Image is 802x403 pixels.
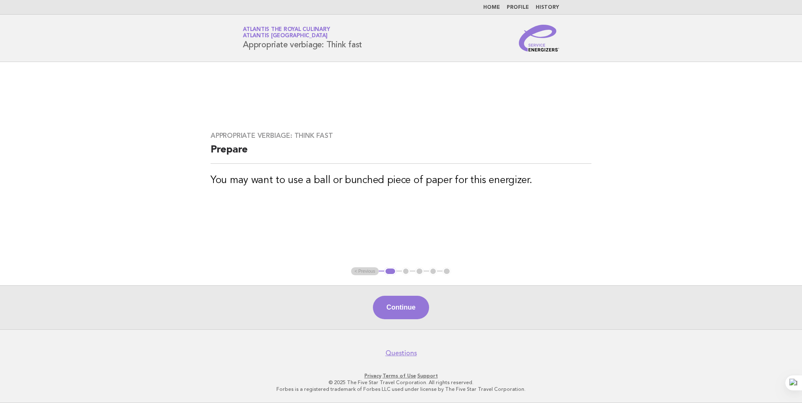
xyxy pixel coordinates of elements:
span: Atlantis [GEOGRAPHIC_DATA] [243,34,328,39]
a: Support [417,373,438,379]
a: Home [483,5,500,10]
a: History [536,5,559,10]
p: © 2025 The Five Star Travel Corporation. All rights reserved. [144,379,658,386]
a: Terms of Use [383,373,416,379]
p: · · [144,372,658,379]
button: 1 [384,267,396,276]
p: Forbes is a registered trademark of Forbes LLC used under license by The Five Star Travel Corpora... [144,386,658,393]
h3: Appropriate verbiage: Think fast [211,132,591,140]
h1: Appropriate verbiage: Think fast [243,27,362,49]
img: Service Energizers [519,25,559,52]
h2: Prepare [211,143,591,164]
a: Profile [507,5,529,10]
a: Questions [385,349,417,357]
a: Atlantis the Royal CulinaryAtlantis [GEOGRAPHIC_DATA] [243,27,330,39]
h3: You may want to use a ball or bunched piece of paper for this energizer. [211,174,591,187]
a: Privacy [365,373,381,379]
button: Continue [373,296,429,319]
